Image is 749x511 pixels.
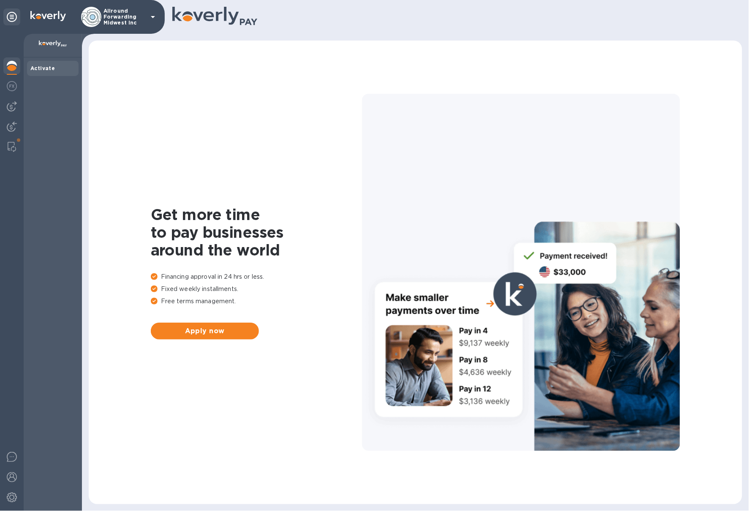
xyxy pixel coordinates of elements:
p: Fixed weekly installments. [151,285,362,294]
p: Allround Forwarding Midwest Inc [103,8,146,26]
button: Apply now [151,323,259,340]
div: Unpin categories [3,8,20,25]
b: Activate [30,65,55,71]
h1: Get more time to pay businesses around the world [151,206,362,259]
p: Financing approval in 24 hrs or less. [151,272,362,281]
img: Logo [30,11,66,21]
p: Free terms management. [151,297,362,306]
img: Foreign exchange [7,81,17,91]
span: Apply now [158,326,252,336]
